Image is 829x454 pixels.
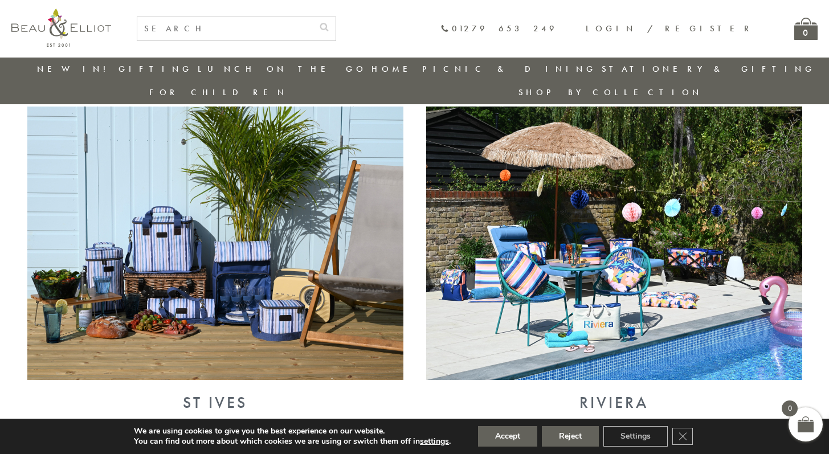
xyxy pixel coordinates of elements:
[198,63,366,75] a: Lunch On The Go
[426,107,802,380] img: Riviera
[422,63,597,75] a: Picnic & Dining
[137,17,313,40] input: SEARCH
[11,9,111,47] img: logo
[134,436,451,447] p: You can find out more about which cookies we are using or switch them off in .
[440,24,557,34] a: 01279 653 249
[149,87,288,98] a: For Children
[371,63,417,75] a: Home
[37,63,113,75] a: New in!
[586,23,754,34] a: Login / Register
[518,87,703,98] a: Shop by collection
[603,426,668,447] button: Settings
[672,428,693,445] button: Close GDPR Cookie Banner
[27,107,403,380] img: St Ives
[420,436,449,447] button: settings
[782,400,798,416] span: 0
[134,426,451,436] p: We are using cookies to give you the best experience on our website.
[119,63,193,75] a: Gifting
[478,426,537,447] button: Accept
[426,394,802,412] div: Riviera
[426,371,802,412] a: Riviera Riviera
[542,426,599,447] button: Reject
[27,371,403,412] a: St Ives St Ives
[602,63,815,75] a: Stationery & Gifting
[794,18,818,40] a: 0
[27,394,403,412] div: St Ives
